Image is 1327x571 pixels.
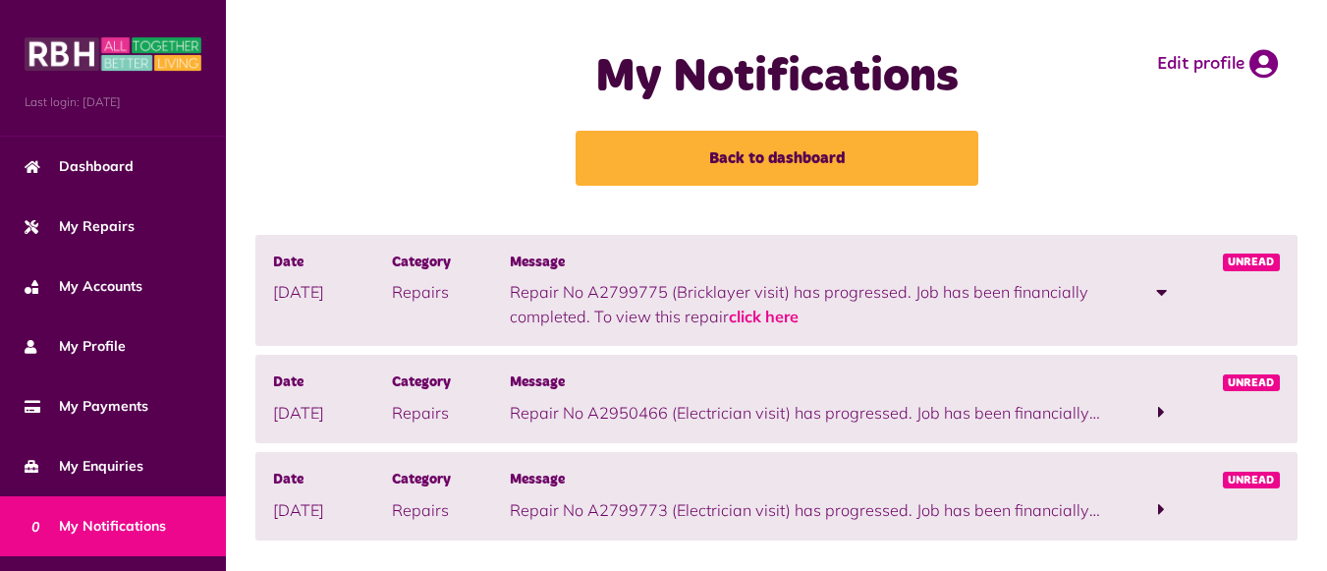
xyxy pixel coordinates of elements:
[25,516,166,537] span: My Notifications
[25,34,201,74] img: MyRBH
[576,131,978,186] a: Back to dashboard
[392,470,511,491] span: Category
[392,498,511,522] p: Repairs
[392,253,511,274] span: Category
[273,280,392,304] p: [DATE]
[25,93,201,111] span: Last login: [DATE]
[25,216,135,237] span: My Repairs
[510,253,1102,274] span: Message
[510,498,1102,522] p: Repair No A2799773 (Electrician visit) has progressed. Job has been financially completed. To vie...
[510,280,1102,328] p: Repair No A2799775 (Bricklayer visit) has progressed. Job has been financially completed. To view...
[1223,472,1281,489] span: Unread
[25,396,148,417] span: My Payments
[729,307,799,326] a: click here
[273,372,392,394] span: Date
[392,280,511,304] p: Repairs
[1223,374,1281,392] span: Unread
[273,498,392,522] p: [DATE]
[510,401,1102,425] p: Repair No A2950466 (Electrician visit) has progressed. Job has been financially completed. To vie...
[273,401,392,425] p: [DATE]
[25,336,126,357] span: My Profile
[510,372,1102,394] span: Message
[25,156,134,177] span: Dashboard
[1157,49,1278,79] a: Edit profile
[273,253,392,274] span: Date
[392,372,511,394] span: Category
[25,456,143,477] span: My Enquiries
[25,276,142,297] span: My Accounts
[1223,254,1281,271] span: Unread
[25,515,46,537] span: 0
[392,401,511,425] p: Repairs
[510,470,1102,491] span: Message
[273,470,392,491] span: Date
[521,49,1032,106] h1: My Notifications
